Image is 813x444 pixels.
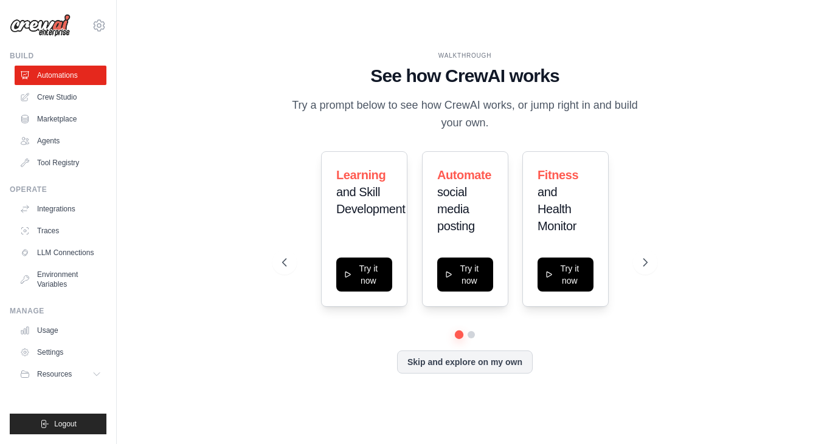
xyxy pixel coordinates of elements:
[437,168,491,182] span: Automate
[37,369,72,379] span: Resources
[282,51,648,60] div: WALKTHROUGH
[15,364,106,384] button: Resources
[282,97,648,132] p: Try a prompt below to see how CrewAI works, or jump right in and build your own.
[397,350,533,374] button: Skip and explore on my own
[282,65,648,87] h1: See how CrewAI works
[437,185,475,233] span: social media posting
[10,414,106,434] button: Logout
[15,131,106,151] a: Agents
[15,109,106,129] a: Marketplace
[336,258,392,292] button: Try it now
[336,168,386,182] span: Learning
[15,153,106,172] a: Tool Registry
[10,185,106,194] div: Operate
[10,14,71,37] img: Logo
[15,321,106,340] a: Usage
[54,419,77,429] span: Logout
[538,168,578,182] span: Fitness
[15,199,106,219] a: Integrations
[538,185,576,233] span: and Health Monitor
[15,265,106,294] a: Environment Variables
[15,221,106,241] a: Traces
[336,185,405,216] span: and Skill Development
[437,258,493,292] button: Try it now
[15,87,106,107] a: Crew Studio
[538,258,593,292] button: Try it now
[15,243,106,262] a: LLM Connections
[10,51,106,61] div: Build
[10,306,106,316] div: Manage
[15,66,106,85] a: Automations
[15,343,106,362] a: Settings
